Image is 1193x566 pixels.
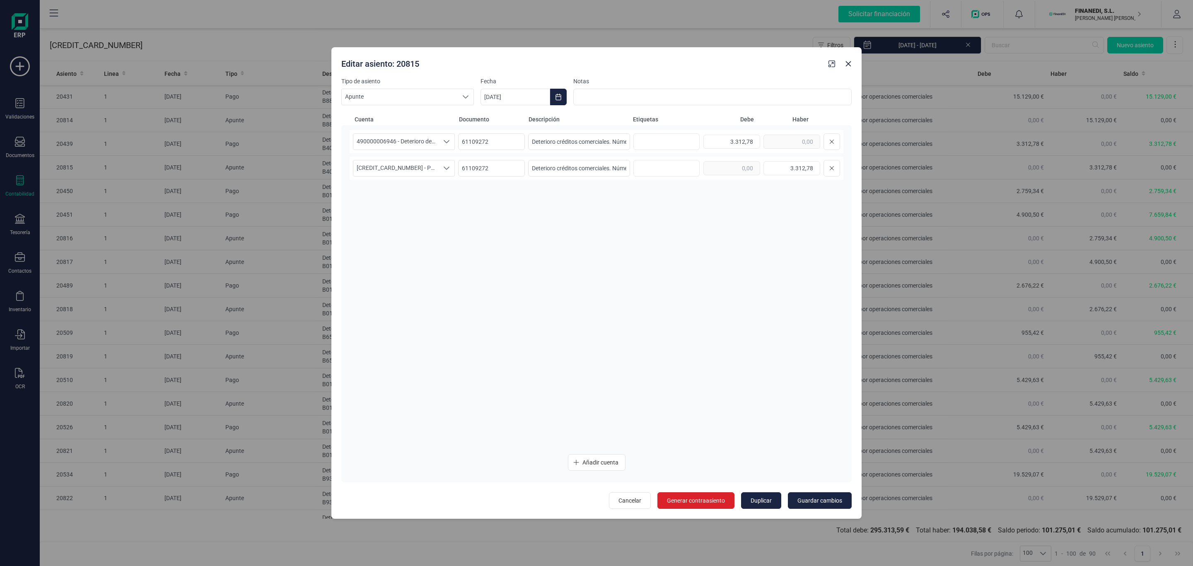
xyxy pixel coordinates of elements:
[741,492,781,509] button: Duplicar
[763,135,820,149] input: 0,00
[757,115,809,123] span: Haber
[439,134,454,150] div: Seleccione una cuenta
[788,492,852,509] button: Guardar cambios
[703,115,754,123] span: Debe
[763,161,820,175] input: 0,00
[353,160,439,176] span: [CREDIT_CARD_NUMBER] - Pérdidas por deterioro de créditos por operaciones comerciales
[341,77,474,85] label: Tipo de asiento
[797,496,842,505] span: Guardar cambios
[618,496,641,505] span: Cancelar
[550,89,567,105] button: Choose Date
[342,89,458,105] span: Apunte
[459,115,525,123] span: Documento
[657,492,734,509] button: Generar contraasiento
[573,77,852,85] label: Notas
[529,115,630,123] span: Descripción
[568,454,625,471] button: Añadir cuenta
[703,161,760,175] input: 0,00
[338,55,825,70] div: Editar asiento: 20815
[481,77,567,85] label: Fecha
[582,458,618,467] span: Añadir cuenta
[353,134,439,150] span: 490000006946 - Deterioro de valor de créditos por operaciones comerciales
[633,115,699,123] span: Etiquetas
[609,492,651,509] button: Cancelar
[667,496,725,505] span: Generar contraasiento
[439,160,454,176] div: Seleccione una cuenta
[355,115,456,123] span: Cuenta
[703,135,760,149] input: 0,00
[751,496,772,505] span: Duplicar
